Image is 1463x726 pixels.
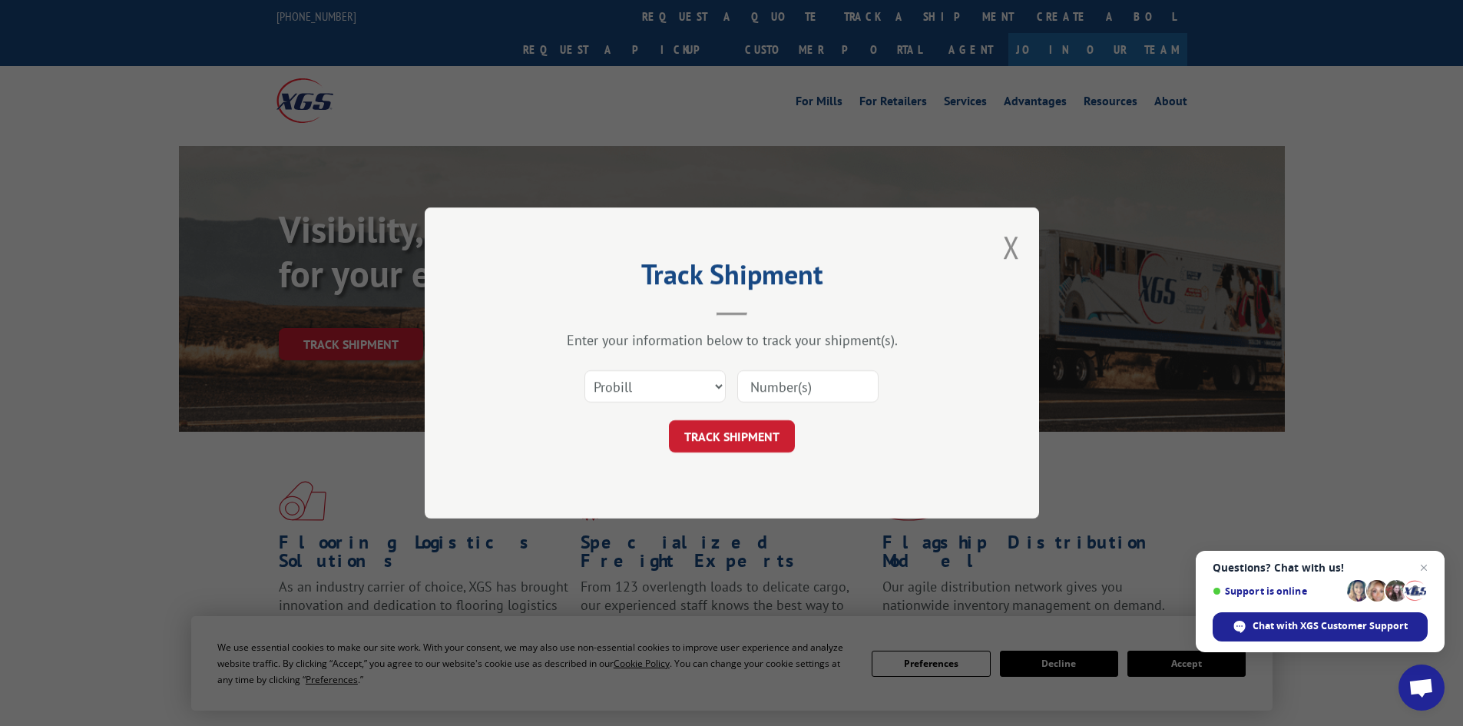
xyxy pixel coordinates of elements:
[1415,559,1433,577] span: Close chat
[501,264,962,293] h2: Track Shipment
[501,331,962,349] div: Enter your information below to track your shipment(s).
[1003,227,1020,267] button: Close modal
[1213,562,1428,574] span: Questions? Chat with us!
[737,370,879,403] input: Number(s)
[669,420,795,453] button: TRACK SHIPMENT
[1213,612,1428,641] div: Chat with XGS Customer Support
[1253,619,1408,633] span: Chat with XGS Customer Support
[1213,585,1342,597] span: Support is online
[1398,665,1445,711] div: Open chat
